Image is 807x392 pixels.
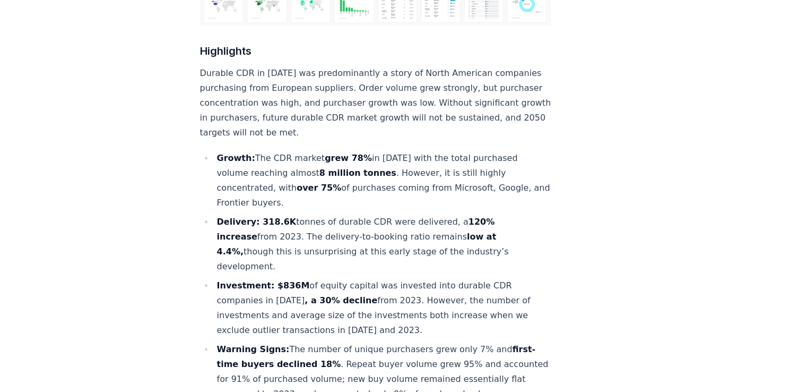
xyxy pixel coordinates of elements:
[200,42,551,59] h3: Highlights
[214,215,551,274] li: tonnes of durable CDR were delivered, a from 2023​. The delivery-to-booking ratio remains though ...
[319,168,396,178] strong: 8 million tonnes
[200,66,551,140] p: Durable CDR in [DATE] was predominantly a story of North American companies purchasing from Europ...
[305,295,377,305] strong: , a 30% decline
[217,217,297,227] strong: Delivery: 318.6K
[297,183,341,193] strong: over 75%
[217,344,290,354] strong: Warning Signs:
[217,280,310,291] strong: Investment: $836M
[217,153,255,163] strong: Growth:
[214,151,551,210] li: The CDR market in [DATE] with the total purchased volume reaching almost . However, it is still h...
[214,278,551,338] li: of equity capital was invested into durable CDR companies in [DATE] from 2023​. However, the numb...
[325,153,372,163] strong: grew 78%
